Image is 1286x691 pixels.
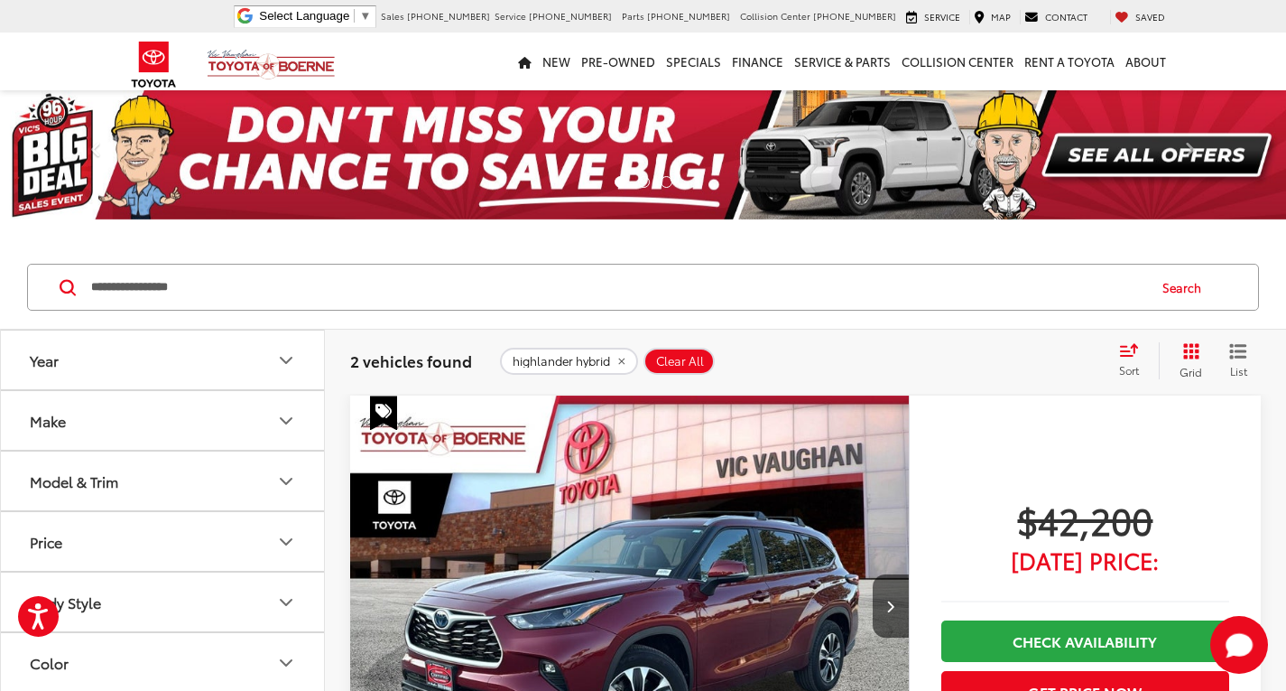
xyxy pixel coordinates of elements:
[740,9,810,23] span: Collision Center
[275,410,297,432] div: Make
[576,33,661,90] a: Pre-Owned
[513,33,537,90] a: Home
[991,10,1011,23] span: Map
[30,654,69,671] div: Color
[1045,10,1087,23] span: Contact
[1135,10,1165,23] span: Saved
[941,497,1229,542] span: $42,200
[30,533,62,550] div: Price
[370,396,397,430] span: Special
[1019,33,1120,90] a: Rent a Toyota
[873,574,909,638] button: Next image
[275,592,297,613] div: Body Style
[500,348,638,375] button: remove highlander%20hybrid
[941,621,1229,661] a: Check Availability
[537,33,576,90] a: New
[1110,342,1159,378] button: Select sort value
[941,551,1229,569] span: [DATE] Price:
[529,9,612,23] span: [PHONE_NUMBER]
[1110,10,1170,24] a: My Saved Vehicles
[924,10,960,23] span: Service
[1180,364,1202,379] span: Grid
[969,10,1015,24] a: Map
[1210,616,1268,674] button: Toggle Chat Window
[381,9,404,23] span: Sales
[789,33,896,90] a: Service & Parts: Opens in a new tab
[647,9,730,23] span: [PHONE_NUMBER]
[726,33,789,90] a: Finance
[1,512,326,571] button: PricePrice
[1119,362,1139,378] span: Sort
[275,652,297,674] div: Color
[359,9,371,23] span: ▼
[513,354,610,369] span: highlander hybrid
[1229,363,1247,378] span: List
[275,350,297,371] div: Year
[30,472,118,490] div: Model & Trim
[902,10,965,24] a: Service
[275,531,297,553] div: Price
[1120,33,1171,90] a: About
[896,33,1019,90] a: Collision Center
[275,471,297,492] div: Model & Trim
[259,9,371,23] a: Select Language​
[1216,342,1261,378] button: List View
[30,593,101,611] div: Body Style
[656,354,704,369] span: Clear All
[1,391,326,450] button: MakeMake
[89,266,1145,309] input: Search by Make, Model, or Keyword
[1,331,326,389] button: YearYear
[813,9,896,23] span: [PHONE_NUMBER]
[207,49,336,80] img: Vic Vaughan Toyota of Boerne
[1210,616,1268,674] svg: Start Chat
[1145,265,1227,310] button: Search
[643,348,715,375] button: Clear All
[120,35,188,94] img: Toyota
[259,9,349,23] span: Select Language
[30,412,66,429] div: Make
[495,9,526,23] span: Service
[30,351,59,369] div: Year
[1020,10,1092,24] a: Contact
[1159,342,1216,378] button: Grid View
[407,9,490,23] span: [PHONE_NUMBER]
[661,33,726,90] a: Specials
[1,573,326,631] button: Body StyleBody Style
[622,9,644,23] span: Parts
[1,452,326,510] button: Model & TrimModel & Trim
[354,9,355,23] span: ​
[350,350,472,371] span: 2 vehicles found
